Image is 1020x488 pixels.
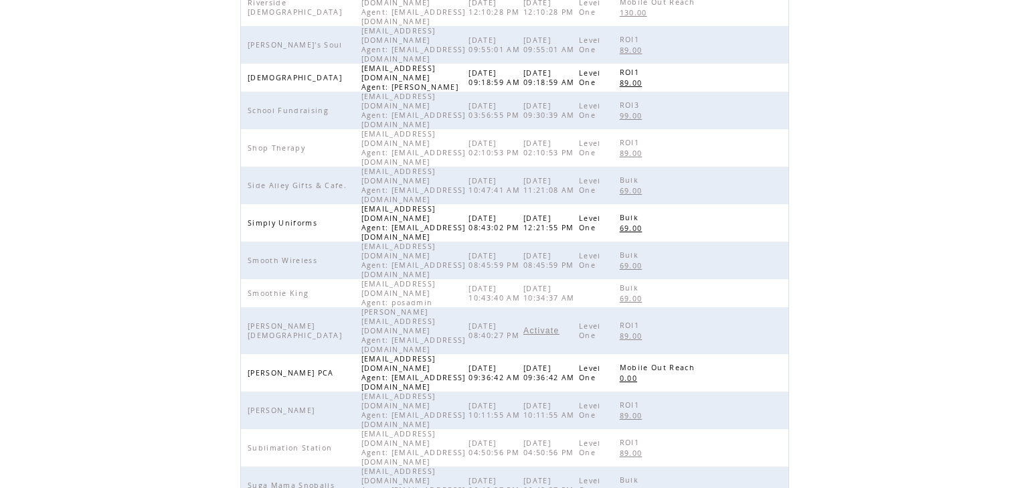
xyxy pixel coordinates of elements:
[523,35,578,54] span: [DATE] 09:55:01 AM
[620,411,646,420] span: 89.00
[620,78,646,88] span: 89.00
[248,289,312,298] span: Smoothie King
[579,401,601,420] span: Level One
[620,260,649,271] a: 69.00
[620,213,642,222] span: Bulk
[248,406,318,415] span: [PERSON_NAME]
[248,143,309,153] span: Shop Therapy
[620,330,649,341] a: 89.00
[361,92,466,129] span: [EMAIL_ADDRESS][DOMAIN_NAME] Agent: [EMAIL_ADDRESS][DOMAIN_NAME]
[620,46,646,55] span: 89.00
[620,77,649,88] a: 89.00
[620,449,646,458] span: 89.00
[579,363,601,382] span: Level One
[620,447,649,459] a: 89.00
[523,251,578,270] span: [DATE] 08:45:59 PM
[361,242,466,279] span: [EMAIL_ADDRESS][DOMAIN_NAME] Agent: [EMAIL_ADDRESS][DOMAIN_NAME]
[620,7,654,18] a: 130.00
[361,167,466,204] span: [EMAIL_ADDRESS][DOMAIN_NAME] Agent: [EMAIL_ADDRESS][DOMAIN_NAME]
[620,400,643,410] span: ROI1
[361,279,436,307] span: [EMAIL_ADDRESS][DOMAIN_NAME] Agent: posadmin
[579,251,601,270] span: Level One
[620,111,646,120] span: 99.00
[620,138,643,147] span: ROI1
[361,307,466,354] span: [PERSON_NAME][EMAIL_ADDRESS][DOMAIN_NAME] Agent: [EMAIL_ADDRESS][DOMAIN_NAME]
[620,331,646,341] span: 89.00
[620,250,642,260] span: Bulk
[523,326,559,335] span: Activate
[248,106,332,115] span: School Fundraising
[248,40,346,50] span: [PERSON_NAME]'s Soul
[469,68,523,87] span: [DATE] 09:18:59 AM
[248,73,345,82] span: [DEMOGRAPHIC_DATA]
[620,475,642,485] span: Bulk
[469,363,523,382] span: [DATE] 09:36:42 AM
[579,35,601,54] span: Level One
[523,68,578,87] span: [DATE] 09:18:59 AM
[579,101,601,120] span: Level One
[523,438,578,457] span: [DATE] 04:50:56 PM
[469,321,523,340] span: [DATE] 08:40:27 PM
[523,101,578,120] span: [DATE] 09:30:39 AM
[469,139,523,157] span: [DATE] 02:10:53 PM
[469,438,523,457] span: [DATE] 04:50:56 PM
[620,438,643,447] span: ROI1
[579,214,601,232] span: Level One
[579,438,601,457] span: Level One
[248,181,350,190] span: Side Alley Gifts & Cafe.
[523,363,578,382] span: [DATE] 09:36:42 AM
[523,327,559,335] a: Activate
[620,185,649,196] a: 69.00
[620,321,643,330] span: ROI1
[620,363,698,372] span: Mobile Out Reach
[523,401,578,420] span: [DATE] 10:11:55 AM
[469,251,523,270] span: [DATE] 08:45:59 PM
[579,321,601,340] span: Level One
[620,261,646,270] span: 69.00
[620,283,642,293] span: Bulk
[361,429,466,467] span: [EMAIL_ADDRESS][DOMAIN_NAME] Agent: [EMAIL_ADDRESS][DOMAIN_NAME]
[620,110,649,121] a: 99.00
[579,176,601,195] span: Level One
[620,175,642,185] span: Bulk
[361,64,462,92] span: [EMAIL_ADDRESS][DOMAIN_NAME] Agent: [PERSON_NAME]
[620,68,643,77] span: ROI1
[361,204,466,242] span: [EMAIL_ADDRESS][DOMAIN_NAME] Agent: [EMAIL_ADDRESS][DOMAIN_NAME]
[579,139,601,157] span: Level One
[620,149,646,158] span: 89.00
[248,218,321,228] span: Simply Uniforms
[579,68,601,87] span: Level One
[469,401,523,420] span: [DATE] 10:11:55 AM
[620,294,646,303] span: 69.00
[248,443,335,453] span: Sublimation Station
[620,100,643,110] span: ROI3
[361,392,466,429] span: [EMAIL_ADDRESS][DOMAIN_NAME] Agent: [EMAIL_ADDRESS][DOMAIN_NAME]
[620,222,649,234] a: 69.00
[620,147,649,159] a: 89.00
[469,101,523,120] span: [DATE] 03:56:55 PM
[620,410,649,421] a: 89.00
[523,139,578,157] span: [DATE] 02:10:53 PM
[469,176,523,195] span: [DATE] 10:47:41 AM
[469,284,523,303] span: [DATE] 10:43:40 AM
[620,186,646,195] span: 69.00
[620,293,649,304] a: 69.00
[523,284,578,303] span: [DATE] 10:34:37 AM
[620,224,646,233] span: 69.00
[469,214,523,232] span: [DATE] 08:43:02 PM
[248,256,321,265] span: Smooth Wireless
[361,354,466,392] span: [EMAIL_ADDRESS][DOMAIN_NAME] Agent: [EMAIL_ADDRESS][DOMAIN_NAME]
[361,26,466,64] span: [EMAIL_ADDRESS][DOMAIN_NAME] Agent: [EMAIL_ADDRESS][DOMAIN_NAME]
[523,176,578,195] span: [DATE] 11:21:08 AM
[523,214,578,232] span: [DATE] 12:21:55 PM
[620,372,644,384] a: 0.00
[361,129,466,167] span: [EMAIL_ADDRESS][DOMAIN_NAME] Agent: [EMAIL_ADDRESS][DOMAIN_NAME]
[469,35,523,54] span: [DATE] 09:55:01 AM
[248,321,345,340] span: [PERSON_NAME][DEMOGRAPHIC_DATA]
[620,8,651,17] span: 130.00
[620,44,649,56] a: 89.00
[620,35,643,44] span: ROI1
[620,374,641,383] span: 0.00
[248,368,337,378] span: [PERSON_NAME] PCA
